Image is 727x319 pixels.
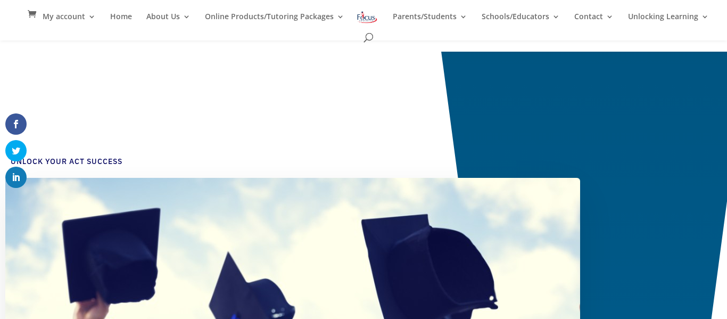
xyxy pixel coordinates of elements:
a: About Us [146,13,191,31]
h4: Unlock Your ACT Success [11,157,564,173]
a: Home [110,13,132,31]
a: Online Products/Tutoring Packages [205,13,344,31]
img: Focus on Learning [356,10,378,25]
a: Contact [574,13,614,31]
a: Unlocking Learning [628,13,709,31]
a: Parents/Students [393,13,467,31]
a: My account [43,13,96,31]
a: Schools/Educators [482,13,560,31]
